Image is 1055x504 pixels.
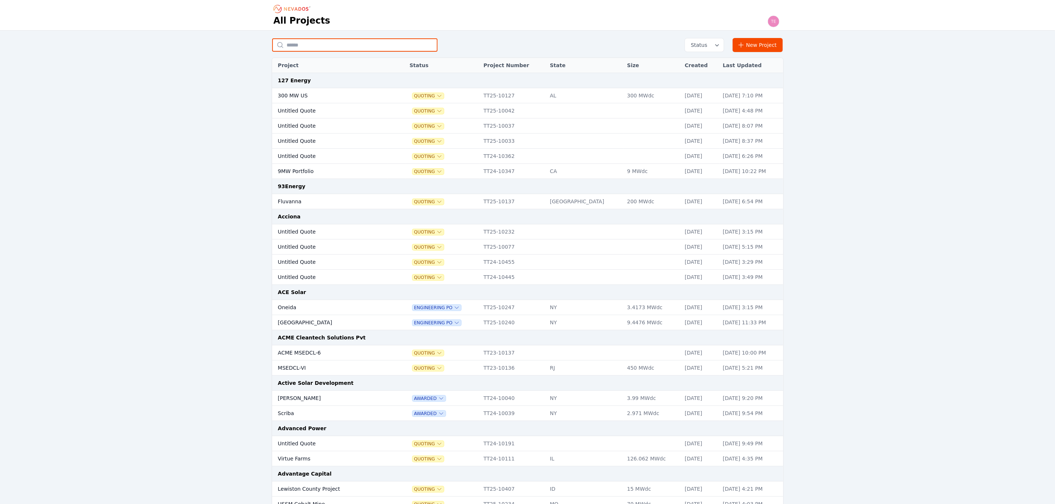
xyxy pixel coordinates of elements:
[623,406,681,421] td: 2.971 MWdc
[681,103,719,118] td: [DATE]
[412,108,444,114] button: Quoting
[480,239,547,255] td: TT25-10077
[412,320,461,326] button: Engineering PO
[412,456,444,462] button: Quoting
[272,103,388,118] td: Untitled Quote
[681,391,719,406] td: [DATE]
[480,103,547,118] td: TT25-10042
[272,406,388,421] td: Scriba
[719,255,783,270] td: [DATE] 3:29 PM
[480,436,547,451] td: TT24-10191
[272,391,388,406] td: [PERSON_NAME]
[480,118,547,134] td: TT25-10037
[412,305,461,311] span: Engineering PO
[272,58,388,73] th: Project
[272,239,783,255] tr: Untitled QuoteQuotingTT25-10077[DATE][DATE] 5:15 PM
[681,315,719,330] td: [DATE]
[272,88,388,103] td: 300 MW US
[272,466,783,481] td: Advantage Capital
[768,15,780,27] img: Ted Elliott
[719,270,783,285] td: [DATE] 3:49 PM
[412,199,444,205] span: Quoting
[546,406,623,421] td: NY
[272,315,783,330] tr: [GEOGRAPHIC_DATA]Engineering POTT25-10240NY9.4476 MWdc[DATE][DATE] 11:33 PM
[412,123,444,129] button: Quoting
[272,345,783,360] tr: ACME MSEDCL-6QuotingTT23-10137[DATE][DATE] 10:00 PM
[480,451,547,466] td: TT24-10111
[272,179,783,194] td: 93Energy
[480,149,547,164] td: TT24-10362
[480,315,547,330] td: TT25-10240
[272,376,783,391] td: Active Solar Development
[272,103,783,118] tr: Untitled QuoteQuotingTT25-10042[DATE][DATE] 4:48 PM
[272,164,783,179] tr: 9MW PortfolioQuotingTT24-10347CA9 MWdc[DATE][DATE] 10:22 PM
[480,481,547,497] td: TT25-10407
[719,345,783,360] td: [DATE] 10:00 PM
[546,451,623,466] td: IL
[272,134,388,149] td: Untitled Quote
[412,153,444,159] button: Quoting
[719,436,783,451] td: [DATE] 9:49 PM
[480,88,547,103] td: TT25-10127
[272,239,388,255] td: Untitled Quote
[480,134,547,149] td: TT25-10033
[412,259,444,265] span: Quoting
[681,270,719,285] td: [DATE]
[681,224,719,239] td: [DATE]
[272,209,783,224] td: Acciona
[272,391,783,406] tr: [PERSON_NAME]AwardedTT24-10040NY3.99 MWdc[DATE][DATE] 9:20 PM
[272,149,783,164] tr: Untitled QuoteQuotingTT24-10362[DATE][DATE] 6:26 PM
[412,275,444,280] span: Quoting
[623,315,681,330] td: 9.4476 MWdc
[480,270,547,285] td: TT24-10445
[546,300,623,315] td: NY
[719,315,783,330] td: [DATE] 11:33 PM
[546,194,623,209] td: [GEOGRAPHIC_DATA]
[681,451,719,466] td: [DATE]
[412,365,444,371] button: Quoting
[272,118,783,134] tr: Untitled QuoteQuotingTT25-10037[DATE][DATE] 8:07 PM
[623,451,681,466] td: 126.062 MWdc
[681,118,719,134] td: [DATE]
[681,345,719,360] td: [DATE]
[623,360,681,376] td: 450 MWdc
[412,411,445,417] button: Awarded
[272,360,388,376] td: MSEDCL-VI
[623,300,681,315] td: 3.4173 MWdc
[623,481,681,497] td: 15 MWdc
[546,88,623,103] td: AL
[412,486,444,492] span: Quoting
[412,93,444,99] button: Quoting
[688,41,708,49] span: Status
[480,391,547,406] td: TT24-10040
[272,194,388,209] td: Fluvanna
[719,194,783,209] td: [DATE] 6:54 PM
[412,244,444,250] button: Quoting
[681,164,719,179] td: [DATE]
[719,103,783,118] td: [DATE] 4:48 PM
[480,194,547,209] td: TT25-10137
[272,149,388,164] td: Untitled Quote
[272,255,388,270] td: Untitled Quote
[412,396,445,401] button: Awarded
[272,360,783,376] tr: MSEDCL-VIQuotingTT23-10136RJ450 MWdc[DATE][DATE] 5:21 PM
[719,360,783,376] td: [DATE] 5:21 PM
[681,481,719,497] td: [DATE]
[412,169,444,175] button: Quoting
[272,88,783,103] tr: 300 MW USQuotingTT25-10127AL300 MWdc[DATE][DATE] 7:10 PM
[681,58,719,73] th: Created
[546,391,623,406] td: NY
[272,285,783,300] td: ACE Solar
[480,300,547,315] td: TT25-10247
[272,421,783,436] td: Advanced Power
[412,350,444,356] button: Quoting
[685,38,724,52] button: Status
[623,58,681,73] th: Size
